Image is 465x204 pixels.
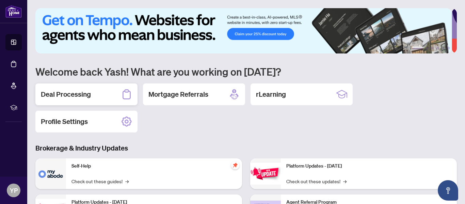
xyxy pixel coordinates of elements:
[438,180,458,201] button: Open asap
[35,158,66,189] img: Self-Help
[71,162,237,170] p: Self-Help
[125,177,129,185] span: →
[426,47,428,49] button: 2
[431,47,434,49] button: 3
[35,143,457,153] h3: Brokerage & Industry Updates
[71,177,129,185] a: Check out these guides!→
[256,90,286,99] h2: rLearning
[343,177,347,185] span: →
[231,161,239,169] span: pushpin
[412,47,423,49] button: 1
[41,90,91,99] h2: Deal Processing
[35,65,457,78] h1: Welcome back Yash! What are you working on [DATE]?
[148,90,208,99] h2: Mortgage Referrals
[41,117,88,126] h2: Profile Settings
[442,47,445,49] button: 5
[286,162,451,170] p: Platform Updates - [DATE]
[10,186,18,195] span: YP
[35,8,452,53] img: Slide 0
[436,47,439,49] button: 4
[250,163,281,184] img: Platform Updates - June 23, 2025
[286,177,347,185] a: Check out these updates!→
[5,5,22,18] img: logo
[447,47,450,49] button: 6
